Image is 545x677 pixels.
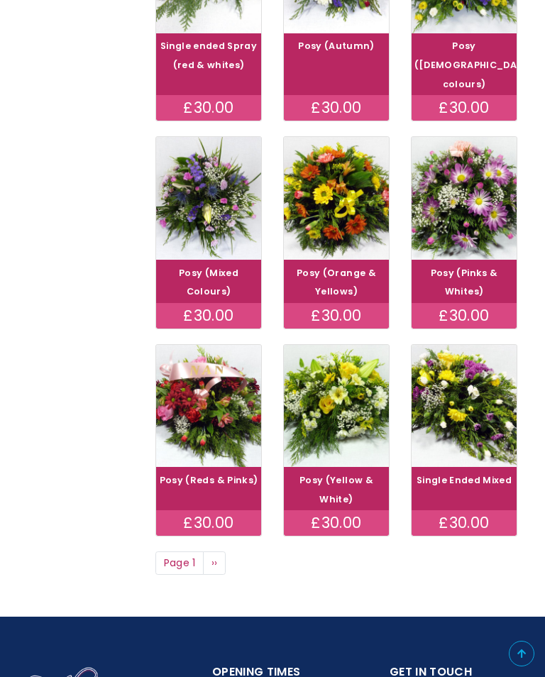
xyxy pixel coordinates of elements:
[299,474,373,505] a: Posy (Yellow & White)
[211,556,218,570] span: ››
[156,303,261,329] div: £30.00
[284,95,389,121] div: £30.00
[412,510,517,536] div: £30.00
[155,551,517,576] nav: Page navigation
[414,40,535,90] a: Posy ([DEMOGRAPHIC_DATA] colours)
[298,40,375,52] a: Posy (Autumn)
[156,95,261,121] div: £30.00
[156,137,261,260] img: Posy (Mixed Colours)
[417,474,512,486] a: Single Ended Mixed
[179,267,238,298] a: Posy (Mixed Colours)
[284,303,389,329] div: £30.00
[156,510,261,536] div: £30.00
[284,510,389,536] div: £30.00
[284,137,389,260] img: Posy (Orange & Yellows)
[412,95,517,121] div: £30.00
[412,303,517,329] div: £30.00
[431,267,498,298] a: Posy (Pinks & Whites)
[412,137,517,260] img: Posy (Pinks & Whites)
[297,267,376,298] a: Posy (Orange & Yellows)
[284,345,389,468] img: Posy (Yellow & White)
[160,40,257,71] a: Single ended Spray (red & whites)
[412,345,517,468] img: Single Ended Mixed
[160,474,258,486] a: Posy (Reds & Pinks)
[155,551,204,576] span: Page 1
[156,345,261,468] img: Posy (Reds & Pinks)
